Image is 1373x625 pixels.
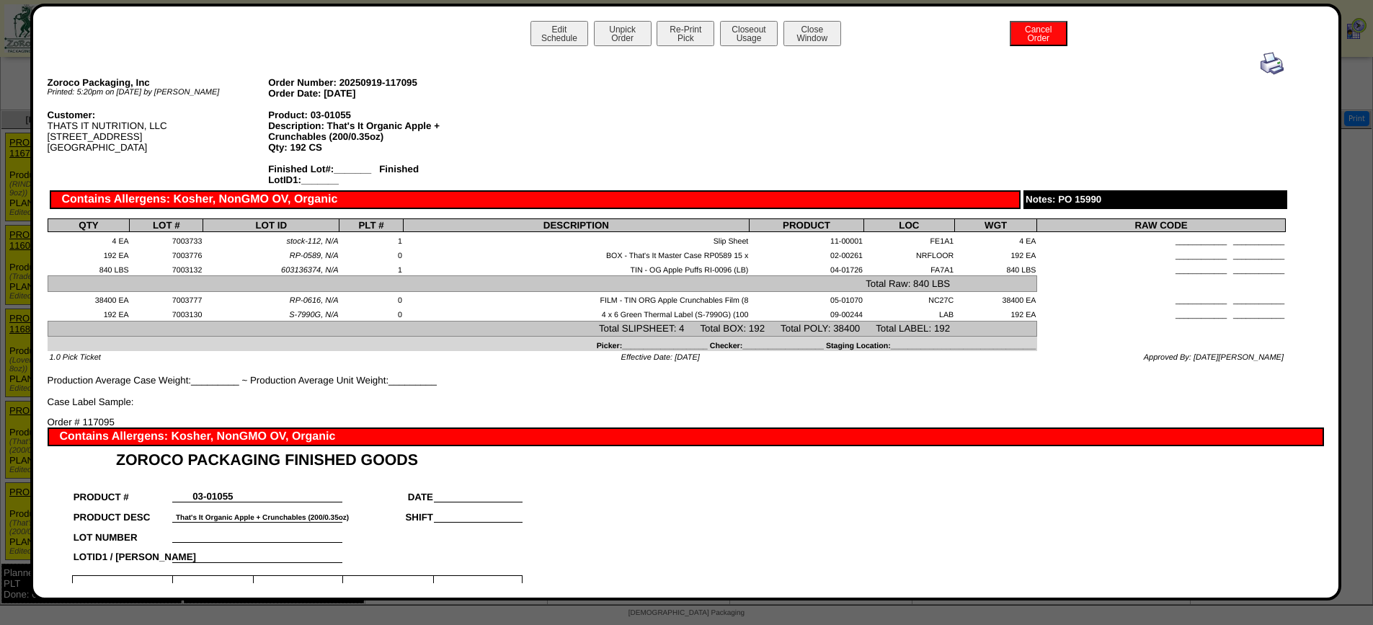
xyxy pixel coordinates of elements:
[172,482,253,502] td: 03-01055
[342,482,434,502] td: DATE
[657,21,714,46] button: Re-PrintPick
[342,575,434,593] td: TIME
[403,219,749,232] th: DESCRIPTION
[863,291,954,306] td: NC27C
[73,502,173,523] td: PRODUCT DESC
[1037,291,1286,306] td: ____________ ____________
[955,261,1037,275] td: 840 LBS
[48,306,130,321] td: 192 EA
[290,296,339,305] span: RP-0616, N/A
[955,232,1037,247] td: 4 EA
[863,219,954,232] th: LOC
[268,142,489,153] div: Qty: 192 CS
[48,52,1286,407] div: Production Average Case Weight:_________ ~ Production Average Unit Weight:_________ Case Label Sa...
[268,77,489,88] div: Order Number: 20250919-117095
[48,247,130,261] td: 192 EA
[203,219,339,232] th: LOT ID
[594,21,652,46] button: UnpickOrder
[782,32,843,43] a: CloseWindow
[48,321,1037,336] td: Total SLIPSHEET: 4 Total BOX: 192 Total POLY: 38400 Total LABEL: 192
[130,291,203,306] td: 7003777
[1037,247,1286,261] td: ____________ ____________
[403,232,749,247] td: Slip Sheet
[955,306,1037,321] td: 192 EA
[268,164,489,185] div: Finished Lot#:_______ Finished LotID1:_______
[434,575,523,593] td: INITIALS
[48,232,130,247] td: 4 EA
[130,219,203,232] th: LOT #
[1037,232,1286,247] td: ____________ ____________
[289,311,338,319] span: S-7990G, N/A
[73,446,523,469] td: ZOROCO PACKAGING FINISHED GOODS
[339,219,403,232] th: PLT #
[130,261,203,275] td: 7003132
[172,575,253,593] td: PALLET #
[955,291,1037,306] td: 38400 EA
[1010,21,1067,46] button: CancelOrder
[268,120,489,142] div: Description: That's It Organic Apple + Crunchables (200/0.35oz)
[530,21,588,46] button: EditSchedule
[1037,306,1286,321] td: ____________ ____________
[342,502,434,523] td: SHIFT
[130,232,203,247] td: 7003733
[48,276,1037,291] td: Total Raw: 840 LBS
[1144,353,1284,362] span: Approved By: [DATE][PERSON_NAME]
[48,427,1325,446] div: Contains Allergens: Kosher, NonGMO OV, Organic
[863,232,954,247] td: FE1A1
[73,482,173,502] td: PRODUCT #
[268,88,489,99] div: Order Date: [DATE]
[48,261,130,275] td: 840 LBS
[290,252,339,260] span: RP-0589, N/A
[403,247,749,261] td: BOX - That's It Master Case RP0589 15 x
[720,21,778,46] button: CloseoutUsage
[863,247,954,261] td: NRFLOOR
[1023,190,1287,209] div: Notes: PO 15990
[253,575,342,593] td: # OF CASES
[339,306,403,321] td: 0
[403,261,749,275] td: TIN - OG Apple Puffs RI-0096 (LB)
[955,247,1037,261] td: 192 EA
[339,232,403,247] td: 1
[863,306,954,321] td: LAB
[750,219,864,232] th: PRODUCT
[50,353,101,362] span: 1.0 Pick Ticket
[339,291,403,306] td: 0
[955,219,1037,232] th: WGT
[48,336,1037,350] td: Picker:____________________ Checker:___________________ Staging Location:________________________...
[73,543,173,563] td: LOTID1 / [PERSON_NAME]
[403,291,749,306] td: FILM - TIN ORG Apple Crunchables Film (8
[783,21,841,46] button: CloseWindow
[1037,261,1286,275] td: ____________ ____________
[286,237,338,246] span: stock-112, N/A
[863,261,954,275] td: FA7A1
[73,575,173,593] td: LOCATION
[48,110,269,153] div: THATS IT NUTRITION, LLC [STREET_ADDRESS] [GEOGRAPHIC_DATA]
[1037,219,1286,232] th: RAW CODE
[750,247,864,261] td: 02-00261
[750,261,864,275] td: 04-01726
[281,266,339,275] span: 603136374, N/A
[1261,52,1284,75] img: print.gif
[48,110,269,120] div: Customer:
[73,523,173,543] td: LOT NUMBER
[750,306,864,321] td: 09-00244
[621,353,700,362] span: Effective Date: [DATE]
[48,77,269,88] div: Zoroco Packaging, Inc
[750,291,864,306] td: 05-01070
[50,190,1021,209] div: Contains Allergens: Kosher, NonGMO OV, Organic
[176,514,349,522] font: That's It Organic Apple + Crunchables (200/0.35oz)
[403,306,749,321] td: 4 x 6 Green Thermal Label (S-7990G) (100
[48,88,269,97] div: Printed: 5:20pm on [DATE] by [PERSON_NAME]
[268,110,489,120] div: Product: 03-01055
[339,247,403,261] td: 0
[130,247,203,261] td: 7003776
[750,232,864,247] td: 11-00001
[48,291,130,306] td: 38400 EA
[130,306,203,321] td: 7003130
[339,261,403,275] td: 1
[48,219,130,232] th: QTY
